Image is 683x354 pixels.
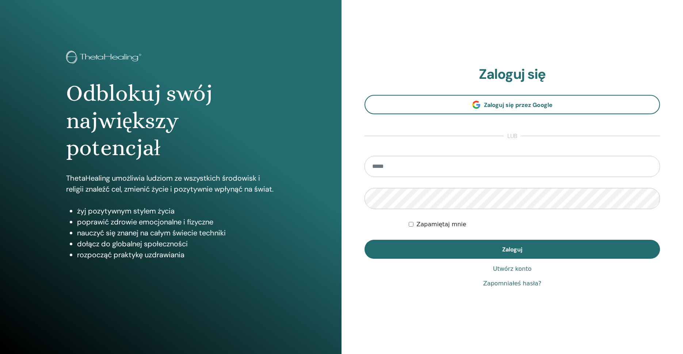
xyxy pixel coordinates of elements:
[77,238,275,249] li: dołącz do globalnej społeczności
[484,101,553,109] span: Zaloguj się przez Google
[365,95,660,114] a: Zaloguj się przez Google
[483,279,542,288] a: Zapomniałeś hasła?
[77,249,275,260] li: rozpocząć praktykę uzdrawiania
[77,216,275,227] li: poprawić zdrowie emocjonalne i fizyczne
[409,220,660,229] div: Keep me authenticated indefinitely or until I manually logout
[77,205,275,216] li: żyj pozytywnym stylem życia
[365,240,660,259] button: Zaloguj
[66,80,275,161] h1: Odblokuj swój największy potencjał
[502,246,522,253] span: Zaloguj
[77,227,275,238] li: nauczyć się znanej na całym świecie techniki
[365,66,660,83] h2: Zaloguj się
[504,132,521,141] span: lub
[416,220,466,229] label: Zapamiętaj mnie
[493,265,532,273] a: Utwórz konto
[66,173,275,195] p: ThetaHealing umożliwia ludziom ze wszystkich środowisk i religii znaleźć cel, zmienić życie i poz...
